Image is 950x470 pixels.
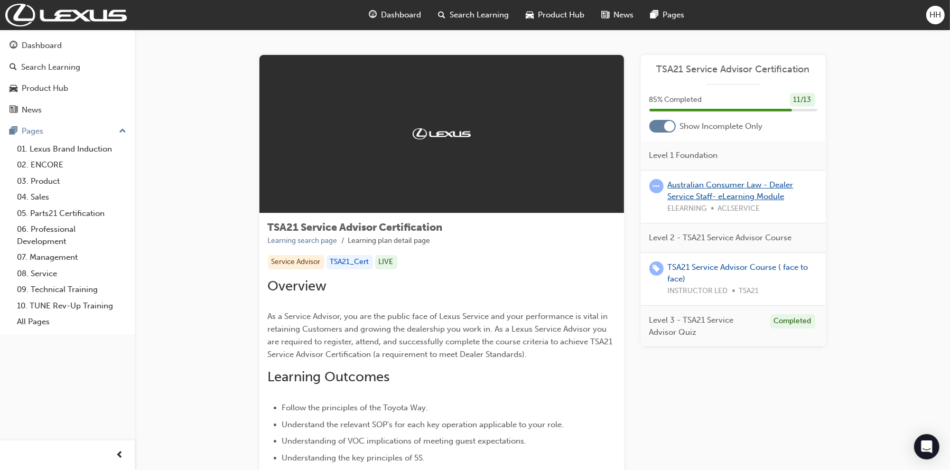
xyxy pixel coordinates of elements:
a: Product Hub [4,79,131,98]
div: News [22,104,42,116]
span: pages-icon [10,127,17,136]
span: guage-icon [10,41,17,51]
div: 11 / 13 [790,93,815,107]
div: LIVE [375,255,397,269]
a: All Pages [13,314,131,330]
a: News [4,100,131,120]
span: Level 2 - TSA21 Service Advisor Course [649,232,792,244]
a: 05. Parts21 Certification [13,205,131,222]
span: Pages [663,9,684,21]
li: Learning plan detail page [348,235,431,247]
span: car-icon [10,84,17,93]
span: news-icon [10,106,17,115]
span: TSA21 Service Advisor Certification [268,221,443,233]
button: Pages [4,121,131,141]
span: news-icon [601,8,609,22]
div: Open Intercom Messenger [914,434,939,459]
a: guage-iconDashboard [360,4,430,26]
span: search-icon [10,63,17,72]
div: TSA21_Cert [327,255,373,269]
span: Search Learning [450,9,509,21]
div: Search Learning [21,61,80,73]
span: Learning Outcomes [268,369,390,385]
span: Overview [268,278,327,294]
a: TSA21 Service Advisor Course ( face to face) [668,262,808,284]
span: Follow the principles of the Toyota Way. [282,403,429,412]
div: Pages [22,125,43,137]
a: search-iconSearch Learning [430,4,517,26]
span: Understanding the key principles of 5S. [282,453,425,463]
a: pages-iconPages [642,4,693,26]
span: ELEARNING [668,203,707,215]
a: 02. ENCORE [13,157,131,173]
span: learningRecordVerb_ENROLL-icon [649,261,664,276]
span: Level 3 - TSA21 Service Advisor Quiz [649,314,762,338]
span: TSA21 [739,285,759,297]
button: HH [926,6,945,24]
span: INSTRUCTOR LED [668,285,728,297]
a: Learning search page [268,236,338,245]
a: 04. Sales [13,189,131,205]
span: Understand the relevant SOP's for each key operation applicable to your role. [282,420,564,429]
span: News [613,9,634,21]
a: 10. TUNE Rev-Up Training [13,298,131,314]
span: Level 1 Foundation [649,149,718,162]
a: TSA21 Service Advisor Certification [649,63,817,76]
span: Product Hub [538,9,584,21]
span: guage-icon [369,8,377,22]
span: car-icon [526,8,534,22]
a: Dashboard [4,36,131,55]
a: 01. Lexus Brand Induction [13,141,131,157]
div: Service Advisor [268,255,324,269]
img: Trak [413,128,471,139]
span: pages-icon [650,8,658,22]
span: up-icon [119,125,126,138]
a: 06. Professional Development [13,221,131,249]
img: Trak [5,4,127,26]
span: search-icon [438,8,445,22]
span: Understanding of VOC implications of meeting guest expectations. [282,436,527,446]
a: Australian Consumer Law - Dealer Service Staff- eLearning Module [668,180,794,202]
div: Dashboard [22,40,62,52]
a: car-iconProduct Hub [517,4,593,26]
div: Product Hub [22,82,68,95]
a: 07. Management [13,249,131,266]
span: Show Incomplete Only [680,120,763,133]
span: 85 % Completed [649,94,702,106]
a: 03. Product [13,173,131,190]
span: learningRecordVerb_ATTEMPT-icon [649,179,664,193]
span: HH [930,9,942,21]
div: Completed [770,314,815,328]
a: news-iconNews [593,4,642,26]
a: 09. Technical Training [13,281,131,298]
span: prev-icon [116,449,124,462]
a: Search Learning [4,58,131,77]
span: ACLSERVICE [718,203,760,215]
button: DashboardSearch LearningProduct HubNews [4,34,131,121]
span: As a Service Advisor, you are the public face of Lexus Service and your performance is vital in r... [268,312,615,359]
span: Dashboard [381,9,421,21]
a: 08. Service [13,266,131,282]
